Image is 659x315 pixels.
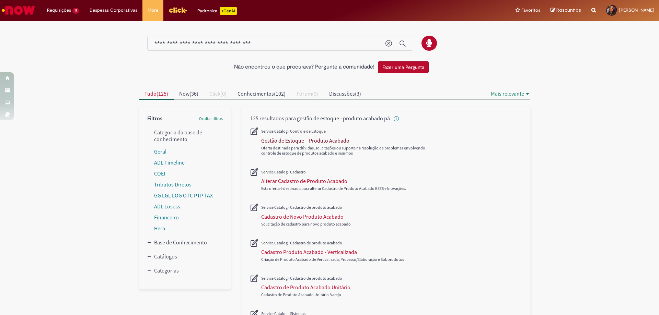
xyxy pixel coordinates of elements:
[47,7,71,14] span: Requisições
[1,3,36,17] img: ServiceNow
[521,7,540,14] span: Favoritos
[619,7,654,13] span: [PERSON_NAME]
[169,5,187,15] img: click_logo_yellow_360x200.png
[197,7,237,15] div: Padroniza
[556,7,581,13] span: Rascunhos
[234,64,374,70] h2: Não encontrou o que procurava? Pergunte à comunidade!
[551,7,581,14] a: Rascunhos
[148,7,158,14] span: More
[220,7,237,15] p: +GenAi
[72,8,79,14] span: 17
[90,7,137,14] span: Despesas Corporativas
[378,61,429,73] button: Fazer uma Pergunta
